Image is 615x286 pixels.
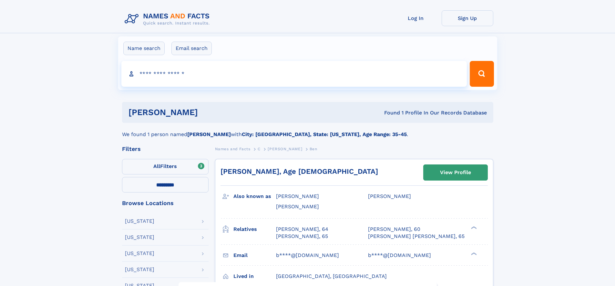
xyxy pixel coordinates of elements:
span: [PERSON_NAME] [268,147,302,151]
div: [US_STATE] [125,251,154,256]
div: ❯ [469,251,477,256]
a: [PERSON_NAME], 64 [276,226,328,233]
input: search input [121,61,467,87]
button: Search Button [470,61,494,87]
label: Name search [123,42,165,55]
h3: Also known as [233,191,276,202]
label: Email search [171,42,212,55]
div: [US_STATE] [125,219,154,224]
img: Logo Names and Facts [122,10,215,28]
span: Ben [310,147,317,151]
span: C [258,147,261,151]
a: [PERSON_NAME] [268,145,302,153]
a: C [258,145,261,153]
a: Sign Up [442,10,493,26]
h3: Email [233,250,276,261]
div: [US_STATE] [125,235,154,240]
div: ❯ [469,225,477,230]
a: View Profile [424,165,487,180]
h3: Lived in [233,271,276,282]
span: All [153,163,160,169]
b: [PERSON_NAME] [187,131,231,137]
a: [PERSON_NAME], 65 [276,233,328,240]
div: View Profile [440,165,471,180]
span: [PERSON_NAME] [368,193,411,199]
span: [PERSON_NAME] [276,203,319,210]
label: Filters [122,159,209,174]
a: Log In [390,10,442,26]
div: Browse Locations [122,200,209,206]
b: City: [GEOGRAPHIC_DATA], State: [US_STATE], Age Range: 35-45 [242,131,407,137]
div: We found 1 person named with . [122,123,493,138]
span: [PERSON_NAME] [276,193,319,199]
div: Found 1 Profile In Our Records Database [291,109,487,116]
h1: [PERSON_NAME] [128,108,291,116]
a: [PERSON_NAME], 60 [368,226,420,233]
a: Names and Facts [215,145,251,153]
div: [US_STATE] [125,267,154,272]
span: [GEOGRAPHIC_DATA], [GEOGRAPHIC_DATA] [276,273,387,279]
a: [PERSON_NAME], Age [DEMOGRAPHIC_DATA] [220,167,378,175]
a: [PERSON_NAME] [PERSON_NAME], 65 [368,233,465,240]
div: Filters [122,146,209,152]
h3: Relatives [233,224,276,235]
